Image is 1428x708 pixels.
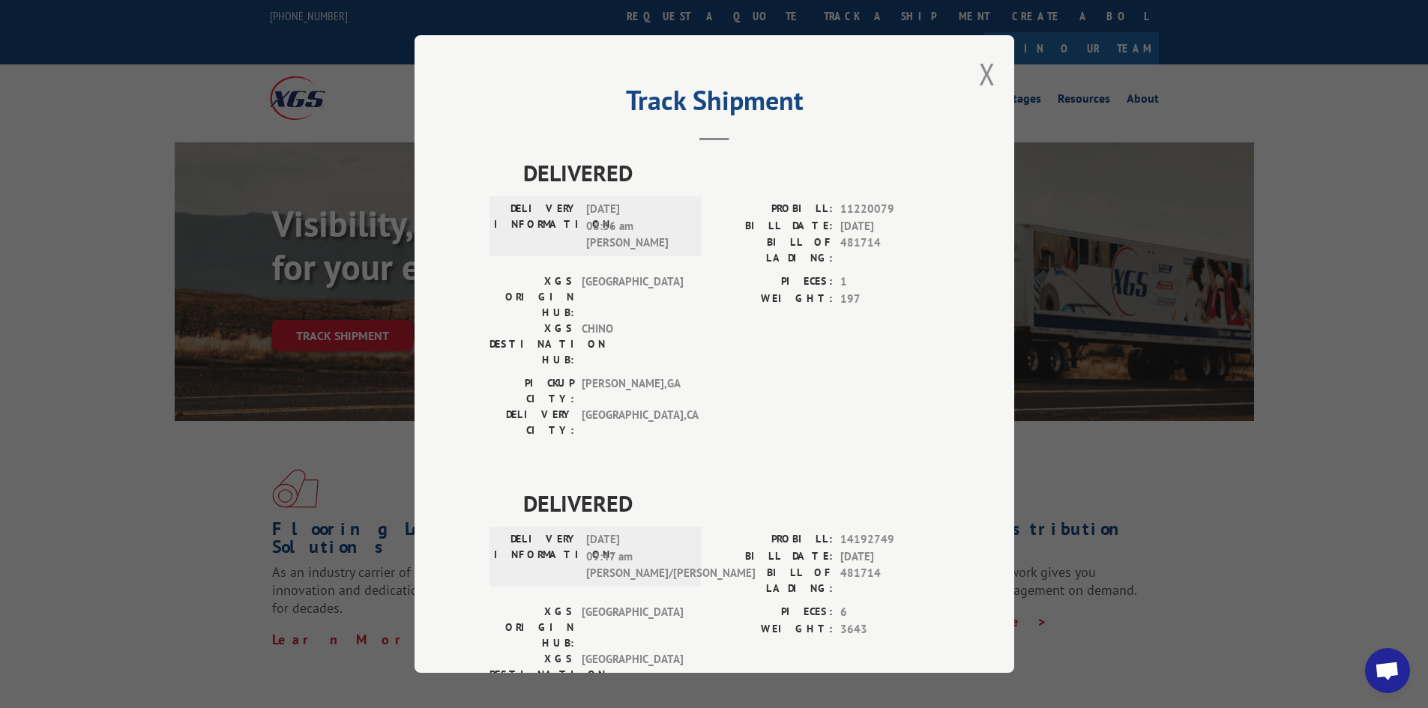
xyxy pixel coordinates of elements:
[489,321,574,368] label: XGS DESTINATION HUB:
[714,621,833,638] label: WEIGHT:
[714,218,833,235] label: BILL DATE:
[840,218,939,235] span: [DATE]
[714,201,833,218] label: PROBILL:
[840,235,939,266] span: 481714
[582,407,683,438] span: [GEOGRAPHIC_DATA] , CA
[582,273,683,321] span: [GEOGRAPHIC_DATA]
[840,531,939,548] span: 14192749
[489,90,939,118] h2: Track Shipment
[489,604,574,651] label: XGS ORIGIN HUB:
[494,201,579,252] label: DELIVERY INFORMATION:
[523,486,939,520] span: DELIVERED
[840,273,939,291] span: 1
[582,375,683,407] span: [PERSON_NAME] , GA
[582,604,683,651] span: [GEOGRAPHIC_DATA]
[979,54,995,94] button: Close modal
[714,235,833,266] label: BILL OF LADING:
[586,531,687,582] span: [DATE] 09:47 am [PERSON_NAME]/[PERSON_NAME]
[714,531,833,548] label: PROBILL:
[586,201,687,252] span: [DATE] 08:36 am [PERSON_NAME]
[494,531,579,582] label: DELIVERY INFORMATION:
[840,291,939,308] span: 197
[714,273,833,291] label: PIECES:
[714,565,833,596] label: BILL OF LADING:
[840,201,939,218] span: 11220079
[489,273,574,321] label: XGS ORIGIN HUB:
[582,651,683,698] span: [GEOGRAPHIC_DATA]
[1365,648,1410,693] div: Open chat
[489,651,574,698] label: XGS DESTINATION HUB:
[714,548,833,566] label: BILL DATE:
[523,156,939,190] span: DELIVERED
[840,565,939,596] span: 481714
[489,407,574,438] label: DELIVERY CITY:
[840,621,939,638] span: 3643
[840,604,939,621] span: 6
[489,375,574,407] label: PICKUP CITY:
[714,604,833,621] label: PIECES:
[840,548,939,566] span: [DATE]
[582,321,683,368] span: CHINO
[714,291,833,308] label: WEIGHT:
